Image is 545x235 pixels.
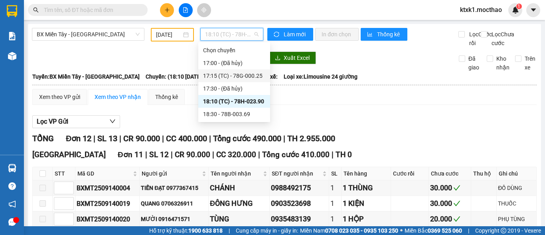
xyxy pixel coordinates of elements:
div: BXMT2509140019 [77,199,138,209]
input: 14/09/2025 [156,30,182,39]
span: Hỗ trợ kỹ thuật: [149,226,223,235]
span: Loại xe: Limousine 24 giường [284,72,357,81]
th: SL [329,167,342,180]
span: Lọc Cước rồi [466,30,493,47]
div: 17:30 - (Đã hủy) [203,84,265,93]
span: ⚪️ [400,229,403,232]
img: logo-vxr [7,5,17,17]
span: | [209,134,211,143]
th: Chưa cước [429,167,471,180]
span: aim [201,7,207,13]
img: icon-new-feature [512,6,519,14]
div: 17:00 - (Đã hủy) [203,59,265,67]
span: Miền Nam [300,226,398,235]
span: | [171,150,173,159]
span: sync [274,32,280,38]
div: TIẾN ĐẠT 0977367415 [141,184,207,192]
div: ĐỒ DÙNG [498,184,535,192]
span: plus [164,7,170,13]
div: CHÁNH [210,182,268,194]
span: SĐT người nhận [272,169,321,178]
td: ĐÔNG HƯNG [209,196,270,211]
th: Ghi chú [497,167,537,180]
div: 1 HỘP [343,213,390,225]
input: Tìm tên, số ĐT hoặc mã đơn [44,6,138,14]
div: ĐÔNG HƯNG [210,198,268,209]
div: 20.000 [430,213,470,225]
button: caret-down [526,3,540,17]
div: Xem theo VP gửi [39,93,80,101]
div: PHỤ TÙNG [498,215,535,223]
span: TH 2.955.000 [287,134,335,143]
div: Thống kê [155,93,178,101]
div: Chọn chuyến [203,46,265,55]
img: warehouse-icon [8,52,16,60]
span: | [468,226,469,235]
div: TÙNG [210,213,268,225]
img: solution-icon [8,32,16,40]
button: In đơn chọn [315,28,359,41]
span: Làm mới [284,30,307,39]
span: Cung cấp máy in - giấy in: [236,226,298,235]
div: 1 [330,213,340,225]
span: Lọc VP Gửi [37,117,68,126]
div: 1 [330,182,340,194]
strong: 1900 633 818 [188,227,223,234]
span: question-circle [8,182,16,190]
span: | [145,150,147,159]
div: Xem theo VP nhận [95,93,141,101]
span: Miền Bắc [405,226,462,235]
th: Cước rồi [391,167,429,180]
th: Thu hộ [471,167,497,180]
span: TH 0 [336,150,352,159]
th: STT [53,167,75,180]
div: QUANG 0706326911 [141,199,207,208]
span: copyright [501,228,506,233]
span: check [453,215,460,223]
span: CC 400.000 [166,134,207,143]
span: Đơn 12 [66,134,91,143]
div: 1 THÙNG [343,182,390,194]
div: 18:30 - 78B-003.69 [203,110,265,118]
span: Mã GD [77,169,131,178]
div: 1 KIỆN [343,198,390,209]
button: plus [160,3,174,17]
span: CR 90.000 [175,150,210,159]
span: Lọc Chưa cước [488,30,515,47]
span: | [283,134,285,143]
span: check [453,200,460,207]
td: BXMT2509140019 [75,196,140,211]
span: bar-chart [367,32,374,38]
span: Xuất Excel [284,53,310,62]
span: notification [8,200,16,208]
strong: 0369 525 060 [428,227,462,234]
button: Lọc VP Gửi [32,115,120,128]
span: Trên xe [521,54,539,72]
strong: 0708 023 035 - 0935 103 250 [325,227,398,234]
span: SL 13 [97,134,117,143]
div: MƯỜI 0916471571 [141,215,207,223]
span: Người gửi [142,169,200,178]
span: message [8,218,16,226]
span: CR 90.000 [123,134,160,143]
span: [GEOGRAPHIC_DATA] [32,150,106,159]
b: Tuyến: BX Miền Tây - [GEOGRAPHIC_DATA] [32,73,140,80]
span: Đã giao [465,54,482,72]
span: file-add [183,7,188,13]
td: BXMT2509140020 [75,211,140,227]
div: 17:15 (TC) - 78G-000.25 [203,71,265,80]
span: 18:10 (TC) - 78H-023.90 [205,28,259,40]
button: syncLàm mới [267,28,313,41]
span: | [258,150,260,159]
span: Chuyến: (18:10 [DATE]) [146,72,204,81]
div: BXMT2509140020 [77,214,138,224]
sup: 1 [516,4,522,9]
button: aim [197,3,211,17]
span: | [332,150,334,159]
span: ktxk1.mocthao [454,5,508,15]
span: BX Miền Tây - Tuy Hòa [37,28,140,40]
td: CHÁNH [209,180,270,196]
span: | [93,134,95,143]
td: 0903523698 [270,196,329,211]
button: bar-chartThống kê [361,28,407,41]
